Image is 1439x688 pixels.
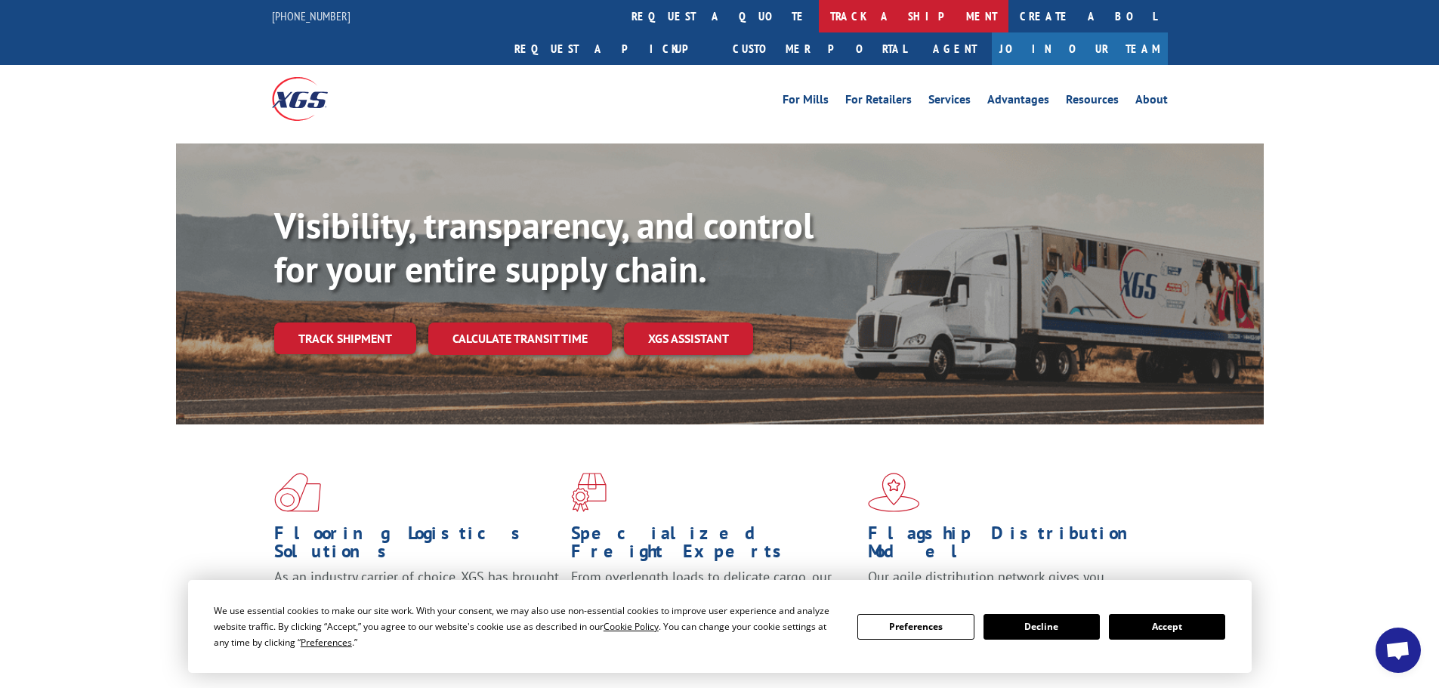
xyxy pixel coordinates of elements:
[571,568,857,635] p: From overlength loads to delicate cargo, our experienced staff knows the best way to move your fr...
[214,603,839,650] div: We use essential cookies to make our site work. With your consent, we may also use non-essential ...
[928,94,971,110] a: Services
[1135,94,1168,110] a: About
[868,524,1153,568] h1: Flagship Distribution Model
[783,94,829,110] a: For Mills
[274,202,814,292] b: Visibility, transparency, and control for your entire supply chain.
[624,322,753,355] a: XGS ASSISTANT
[604,620,659,633] span: Cookie Policy
[274,524,560,568] h1: Flooring Logistics Solutions
[571,524,857,568] h1: Specialized Freight Experts
[274,473,321,512] img: xgs-icon-total-supply-chain-intelligence-red
[1066,94,1119,110] a: Resources
[721,32,918,65] a: Customer Portal
[918,32,992,65] a: Agent
[274,568,559,622] span: As an industry carrier of choice, XGS has brought innovation and dedication to flooring logistics...
[984,614,1100,640] button: Decline
[301,636,352,649] span: Preferences
[992,32,1168,65] a: Join Our Team
[845,94,912,110] a: For Retailers
[571,473,607,512] img: xgs-icon-focused-on-flooring-red
[188,580,1252,673] div: Cookie Consent Prompt
[987,94,1049,110] a: Advantages
[1376,628,1421,673] div: Open chat
[272,8,350,23] a: [PHONE_NUMBER]
[274,322,416,354] a: Track shipment
[868,568,1146,603] span: Our agile distribution network gives you nationwide inventory management on demand.
[1109,614,1225,640] button: Accept
[857,614,974,640] button: Preferences
[868,473,920,512] img: xgs-icon-flagship-distribution-model-red
[503,32,721,65] a: Request a pickup
[428,322,612,355] a: Calculate transit time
